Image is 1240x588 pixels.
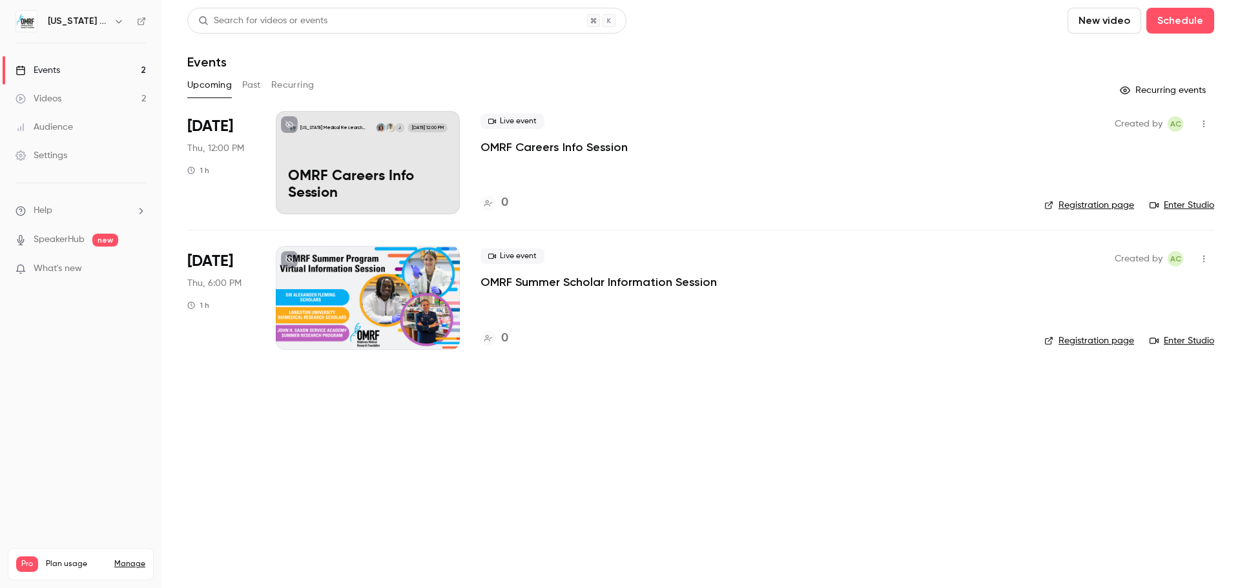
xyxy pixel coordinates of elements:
h4: 0 [501,330,508,347]
a: 0 [480,330,508,347]
span: Thu, 12:00 PM [187,142,244,155]
a: Registration page [1044,334,1134,347]
div: Audience [15,121,73,134]
button: Schedule [1146,8,1214,34]
button: Recurring events [1114,80,1214,101]
div: Oct 9 Thu, 12:00 PM (America/Chicago) [187,111,255,214]
div: Videos [15,92,61,105]
div: 1 h [187,300,209,310]
img: J. Joel Solís [386,123,395,132]
img: Ashley Cheyney, Ph.D. [377,123,386,132]
a: OMRF Summer Scholar Information Session [480,274,717,290]
span: Created by [1115,116,1162,132]
span: AC [1170,251,1181,267]
div: Events [15,64,60,77]
span: Ashley Cheyney [1168,251,1183,267]
button: Recurring [271,75,315,96]
a: Enter Studio [1150,334,1214,347]
span: Help [34,204,52,218]
span: [DATE] 12:00 PM [408,123,447,132]
iframe: Noticeable Trigger [130,263,146,275]
a: SpeakerHub [34,233,85,247]
a: Enter Studio [1150,199,1214,212]
span: [DATE] [187,251,233,272]
img: Oklahoma Medical Research Foundation [16,11,37,32]
h4: 0 [501,194,508,212]
a: OMRF Careers Info Session [480,139,628,155]
span: Live event [480,248,544,264]
div: Search for videos or events [198,14,327,28]
div: 1 h [187,165,209,176]
span: AC [1170,116,1181,132]
a: Manage [114,559,145,569]
div: Oct 23 Thu, 6:00 PM (America/Chicago) [187,246,255,349]
span: [DATE] [187,116,233,137]
p: [US_STATE] Medical Research Foundation [300,125,376,131]
span: Created by [1115,251,1162,267]
span: Ashley Cheyney [1168,116,1183,132]
span: Pro [16,556,38,572]
button: New video [1068,8,1141,34]
span: new [92,234,118,247]
li: help-dropdown-opener [15,204,146,218]
span: What's new [34,262,82,276]
a: Registration page [1044,199,1134,212]
button: Past [242,75,261,96]
span: Thu, 6:00 PM [187,277,242,290]
div: Settings [15,149,67,162]
a: OMRF Careers Info Session[US_STATE] Medical Research FoundationJJ. Joel SolísAshley Cheyney, Ph.D... [276,111,460,214]
h6: [US_STATE] Medical Research Foundation [48,15,108,28]
a: 0 [480,194,508,212]
button: Upcoming [187,75,232,96]
h1: Events [187,54,227,70]
span: Plan usage [46,559,107,569]
p: OMRF Careers Info Session [288,168,448,202]
div: J [395,123,405,133]
span: Live event [480,114,544,129]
